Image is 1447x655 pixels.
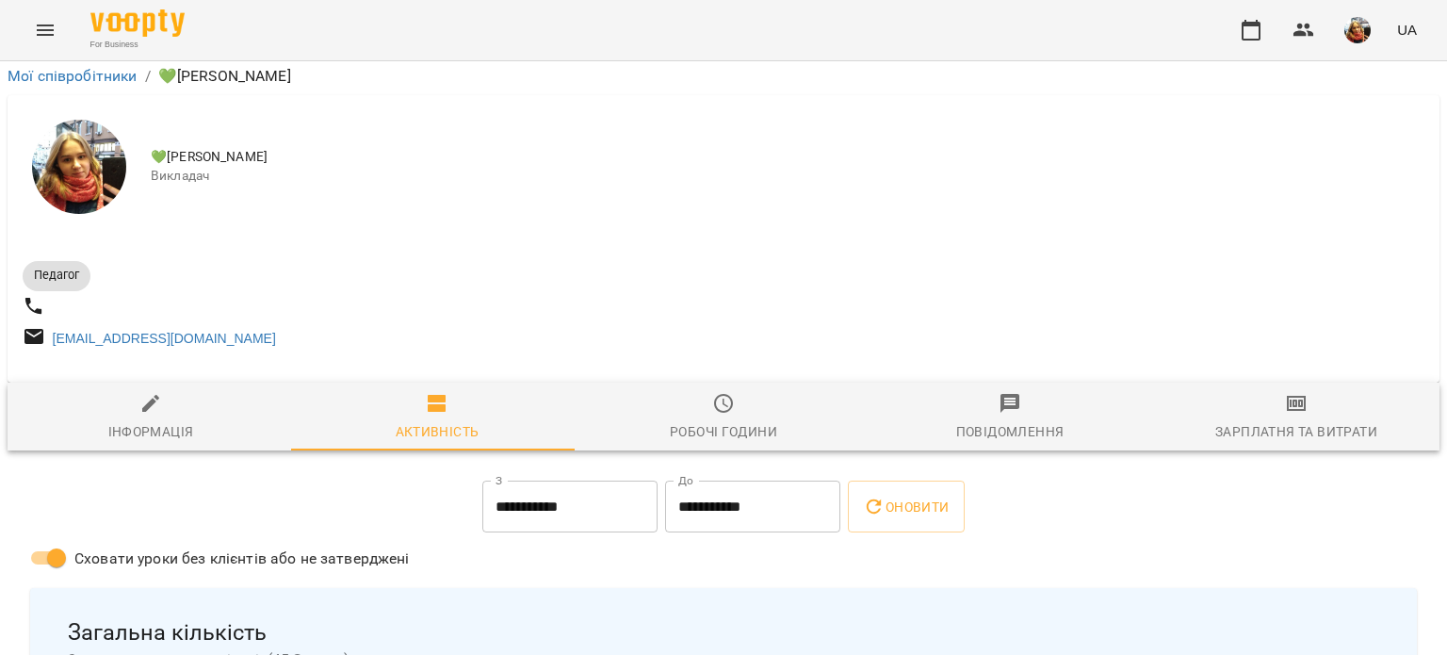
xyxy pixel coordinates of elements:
[863,496,949,518] span: Оновити
[90,9,185,37] img: Voopty Logo
[90,39,185,51] span: For Business
[670,420,777,443] div: Робочі години
[1215,420,1377,443] div: Зарплатня та Витрати
[32,120,126,214] img: 💚Маркіна Софія Сергіївна
[848,481,964,533] button: Оновити
[1344,17,1371,43] img: edc150b1e3960c0f40dc8d3aa1737096.jpeg
[68,618,1379,647] span: Загальна кількість
[23,8,68,53] button: Menu
[74,548,410,570] span: Сховати уроки без клієнтів або не затверджені
[956,420,1065,443] div: Повідомлення
[108,420,194,443] div: Інформація
[151,167,1424,186] span: Викладач
[1390,12,1424,47] button: UA
[53,331,276,346] a: [EMAIL_ADDRESS][DOMAIN_NAME]
[8,65,1439,88] nav: breadcrumb
[1397,20,1417,40] span: UA
[396,420,480,443] div: Активність
[158,65,291,88] p: 💚[PERSON_NAME]
[8,67,138,85] a: Мої співробітники
[23,267,90,284] span: Педагог
[145,65,151,88] li: /
[151,148,1424,167] span: 💚[PERSON_NAME]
